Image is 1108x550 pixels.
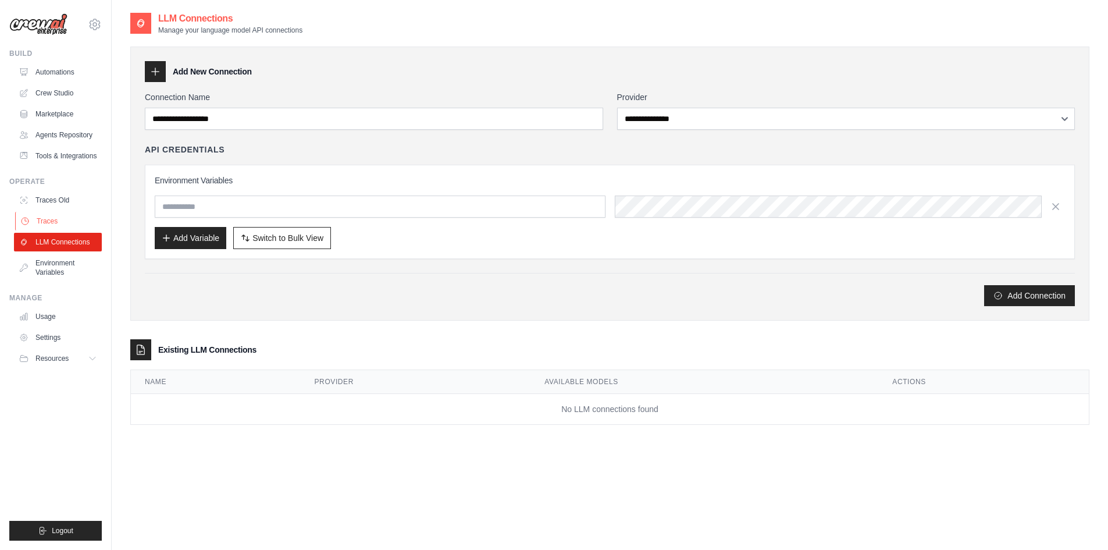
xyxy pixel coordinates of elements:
span: Switch to Bulk View [252,232,323,244]
span: Logout [52,526,73,535]
h3: Existing LLM Connections [158,344,256,356]
th: Actions [878,370,1089,394]
a: Usage [14,307,102,326]
label: Connection Name [145,91,603,103]
a: Crew Studio [14,84,102,102]
a: Traces Old [14,191,102,210]
h4: API Credentials [145,144,225,155]
p: Manage your language model API connections [158,26,302,35]
a: Traces [15,212,103,230]
a: Automations [14,63,102,81]
a: Environment Variables [14,254,102,282]
a: Agents Repository [14,126,102,144]
span: Resources [35,354,69,363]
div: Manage [9,293,102,303]
button: Resources [14,349,102,368]
a: Settings [14,328,102,347]
a: Marketplace [14,105,102,123]
a: Tools & Integrations [14,147,102,165]
h3: Environment Variables [155,175,1065,186]
button: Add Variable [155,227,226,249]
button: Add Connection [984,285,1075,306]
a: LLM Connections [14,233,102,251]
td: No LLM connections found [131,394,1089,425]
div: Operate [9,177,102,186]
th: Name [131,370,301,394]
th: Available Models [530,370,878,394]
div: Build [9,49,102,58]
button: Logout [9,521,102,541]
th: Provider [301,370,531,394]
h3: Add New Connection [173,66,252,77]
h2: LLM Connections [158,12,302,26]
img: Logo [9,13,67,36]
button: Switch to Bulk View [233,227,331,249]
label: Provider [617,91,1075,103]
